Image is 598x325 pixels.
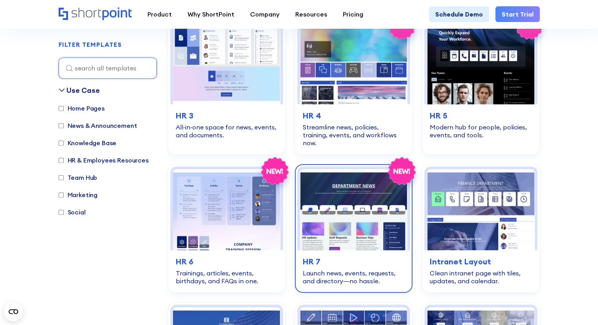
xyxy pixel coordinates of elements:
[59,175,64,180] input: Team Hub
[59,173,98,182] label: Team Hub
[335,6,371,22] a: Pricing
[427,24,534,104] img: HR 5 – Human Resource Template: Modern hub for people, policies, events, and tools.
[59,103,105,113] label: Home Pages
[173,169,280,250] img: HR 6 – HR SharePoint Site Template: Trainings, articles, events, birthdays, and FAQs in one.
[59,106,64,111] input: Home Pages
[168,18,285,155] a: HR 3 – HR Intranet Template: All‑in‑one space for news, events, and documents.HR 3All‑in‑one spac...
[422,164,539,292] a: Intranet Layout – SharePoint Page Design: Clean intranet page with tiles, updates, and calendar.I...
[66,85,100,96] div: Use Case
[495,6,540,22] a: Start Trial
[173,24,280,104] img: HR 3 – HR Intranet Template: All‑in‑one space for news, events, and documents.
[147,9,172,19] div: Product
[303,123,405,147] div: Streamline news, policies, training, events, and workflows now.
[303,110,405,122] h3: HR 4
[176,256,278,268] h3: HR 6
[287,6,335,22] a: Resources
[429,6,489,22] a: Schedule Demo
[59,7,132,21] a: Home
[59,207,86,217] label: Social
[422,18,539,155] a: HR 5 – Human Resource Template: Modern hub for people, policies, events, and tools.HR 5Modern hub...
[427,169,534,250] img: Intranet Layout – SharePoint Page Design: Clean intranet page with tiles, updates, and calendar.
[176,123,278,139] div: All‑in‑one space for news, events, and documents.
[59,210,64,215] input: Social
[300,24,407,104] img: HR 4 – SharePoint HR Intranet Template: Streamline news, policies, training, events, and workflow...
[59,155,149,165] label: HR & Employees Resources
[430,269,532,285] div: Clean intranet page with tiles, updates, and calendar.
[343,9,363,19] div: Pricing
[176,110,278,122] h3: HR 3
[250,9,280,19] div: Company
[4,302,23,321] button: Open CMP widget
[59,140,64,146] input: Knowledge Base
[303,269,405,285] div: Launch news, events, requests, and directory—no hassle.
[188,9,234,19] div: Why ShortPoint
[559,287,598,325] iframe: Chat Widget
[295,9,327,19] div: Resources
[59,138,117,148] label: Knowledge Base
[59,57,157,79] input: search all templates
[59,41,122,48] h2: FILTER TEMPLATES
[295,18,412,155] a: HR 4 – SharePoint HR Intranet Template: Streamline news, policies, training, events, and workflow...
[180,6,242,22] a: Why ShortPoint
[430,110,532,122] h3: HR 5
[303,256,405,268] h3: HR 7
[168,164,285,292] a: HR 6 – HR SharePoint Site Template: Trainings, articles, events, birthdays, and FAQs in one.HR 6T...
[59,190,98,199] label: Marketing
[140,6,180,22] a: Product
[295,164,412,292] a: HR 7 – HR SharePoint Template: Launch news, events, requests, and directory—no hassle.HR 7Launch ...
[242,6,287,22] a: Company
[59,192,64,198] input: Marketing
[300,169,407,250] img: HR 7 – HR SharePoint Template: Launch news, events, requests, and directory—no hassle.
[430,123,532,139] div: Modern hub for people, policies, events, and tools.
[59,123,64,128] input: News & Announcement
[59,121,137,130] label: News & Announcement
[59,158,64,163] input: HR & Employees Resources
[176,269,278,285] div: Trainings, articles, events, birthdays, and FAQs in one.
[430,256,532,268] h3: Intranet Layout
